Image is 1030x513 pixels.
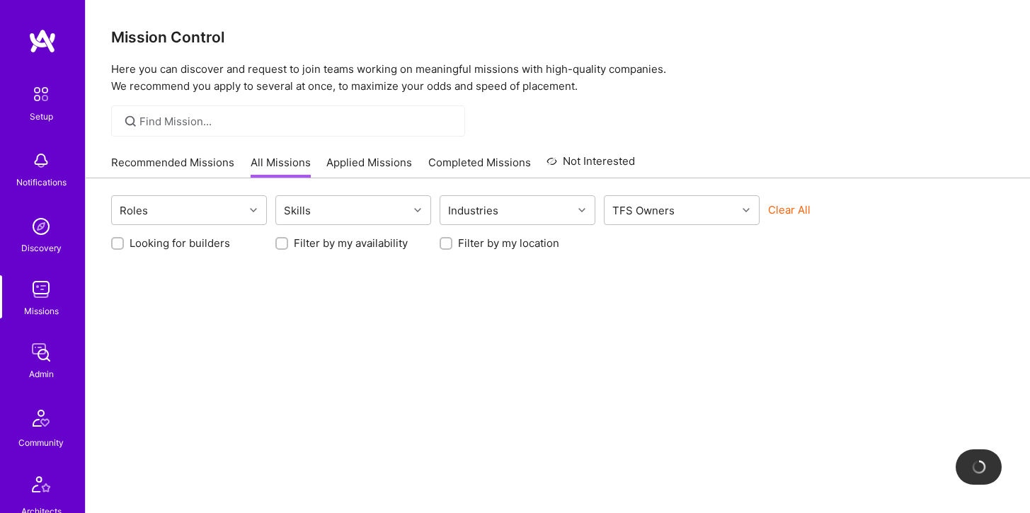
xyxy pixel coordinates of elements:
[743,207,750,214] i: icon Chevron
[16,175,67,190] div: Notifications
[18,435,64,450] div: Community
[445,200,502,221] div: Industries
[280,200,314,221] div: Skills
[27,338,55,367] img: admin teamwork
[130,236,230,250] label: Looking for builders
[111,61,1005,95] p: Here you can discover and request to join teams working on meaningful missions with high-quality ...
[26,79,56,109] img: setup
[24,401,58,435] img: Community
[24,470,58,504] img: Architects
[30,109,53,124] div: Setup
[27,275,55,304] img: teamwork
[111,155,234,178] a: Recommended Missions
[29,367,54,381] div: Admin
[21,241,62,255] div: Discovery
[458,236,559,250] label: Filter by my location
[251,155,311,178] a: All Missions
[326,155,412,178] a: Applied Missions
[122,113,139,129] i: icon SearchGrey
[609,200,678,221] div: TFS Owners
[294,236,408,250] label: Filter by my availability
[968,457,988,477] img: loading
[547,153,635,178] a: Not Interested
[27,146,55,175] img: bell
[428,155,531,178] a: Completed Missions
[111,28,1005,46] h3: Mission Control
[24,304,59,318] div: Missions
[139,114,454,129] input: Find Mission...
[116,200,151,221] div: Roles
[578,207,585,214] i: icon Chevron
[414,207,421,214] i: icon Chevron
[27,212,55,241] img: discovery
[28,28,57,54] img: logo
[768,202,811,217] button: Clear All
[250,207,257,214] i: icon Chevron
